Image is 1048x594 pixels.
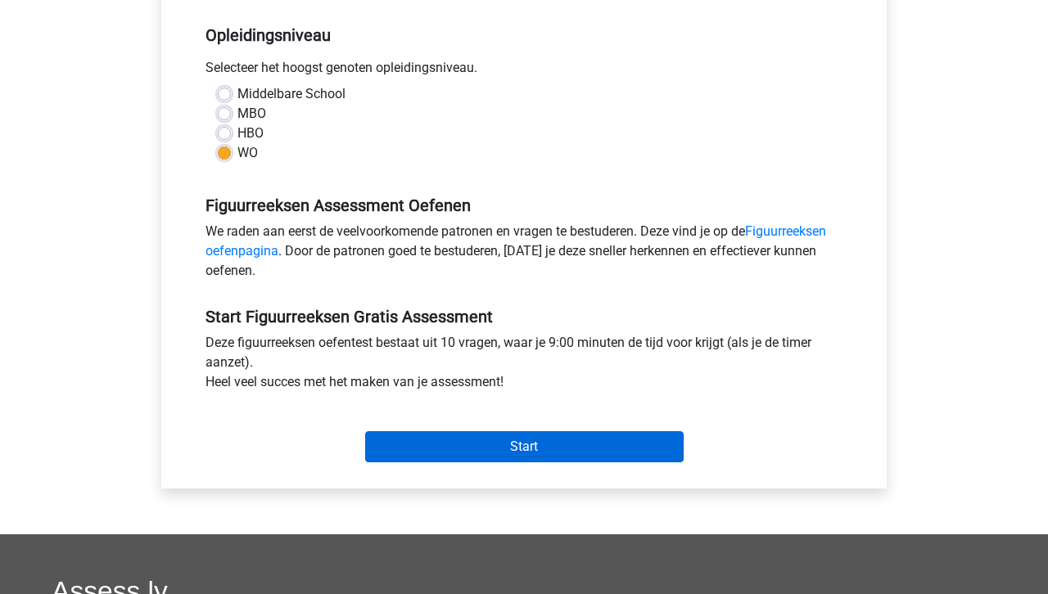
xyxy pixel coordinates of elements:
[365,431,684,462] input: Start
[237,84,346,104] label: Middelbare School
[206,19,842,52] h5: Opleidingsniveau
[237,124,264,143] label: HBO
[193,333,855,398] div: Deze figuurreeksen oefentest bestaat uit 10 vragen, waar je 9:00 minuten de tijd voor krijgt (als...
[193,58,855,84] div: Selecteer het hoogst genoten opleidingsniveau.
[206,307,842,326] h5: Start Figuurreeksen Gratis Assessment
[206,196,842,215] h5: Figuurreeksen Assessment Oefenen
[237,104,266,124] label: MBO
[193,222,855,287] div: We raden aan eerst de veelvoorkomende patronen en vragen te bestuderen. Deze vind je op de . Door...
[237,143,258,163] label: WO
